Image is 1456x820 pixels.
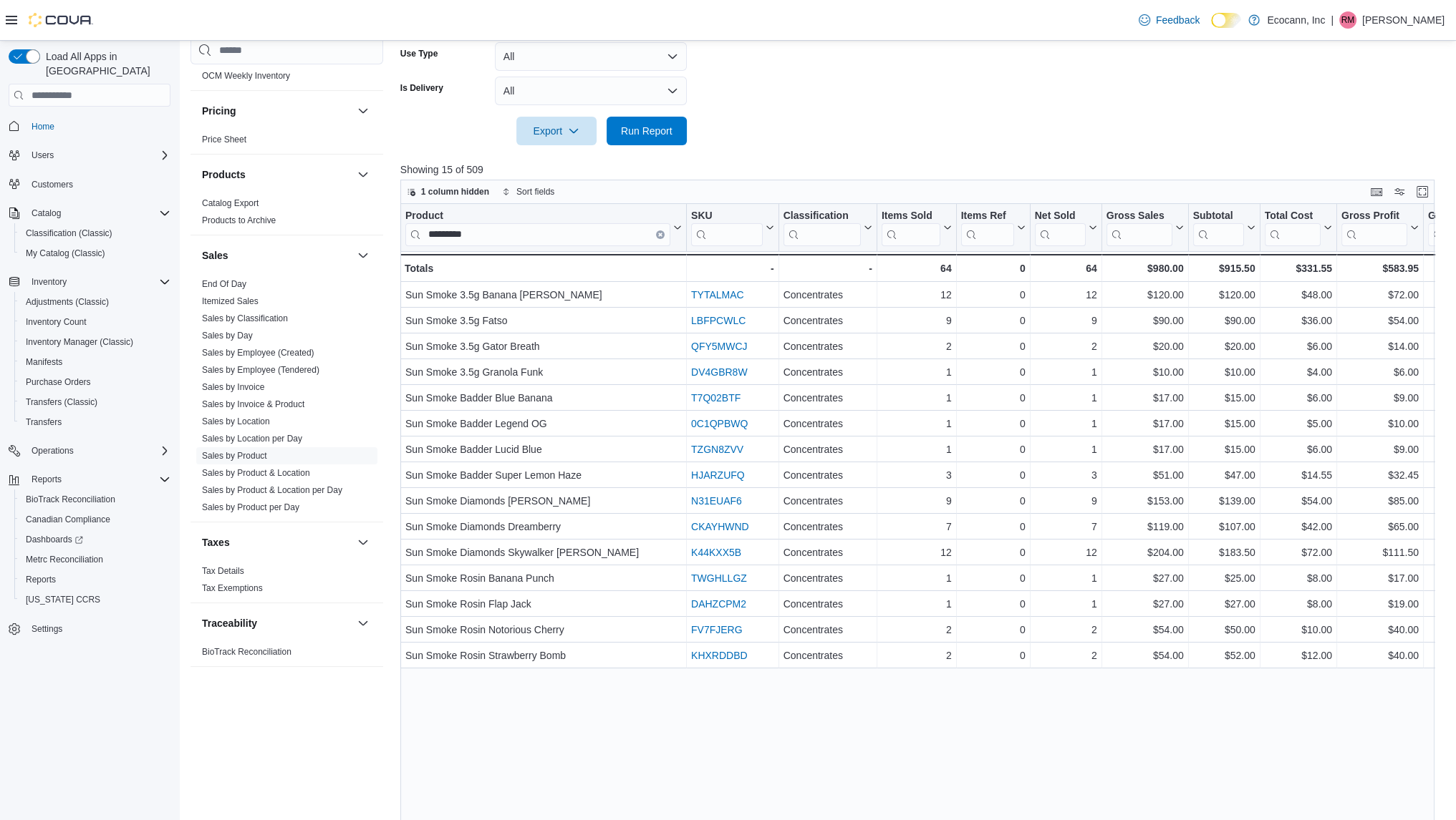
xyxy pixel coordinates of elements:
a: Sales by Product & Location per Day [202,485,342,495]
span: Inventory Count [20,313,170,331]
div: $6.00 [1264,441,1331,458]
span: Classification (Classic) [20,225,170,242]
div: $120.00 [1106,286,1183,303]
a: Sales by Day [202,331,253,341]
div: Sun Smoke Badder Blue Banana [405,389,682,406]
span: Catalog [26,205,170,222]
span: Sales by Location per Day [202,433,302,444]
div: $6.00 [1264,389,1331,406]
div: 64 [882,260,952,277]
span: Operations [32,445,74,457]
span: Load All Apps in [GEOGRAPHIC_DATA] [40,49,170,78]
span: Canadian Compliance [20,511,170,528]
div: Items Sold [882,210,940,246]
button: Classification [783,210,872,246]
span: Export [525,117,588,145]
div: $915.50 [1192,260,1255,277]
button: Subtotal [1192,210,1255,246]
input: Dark Mode [1211,13,1241,28]
span: Settings [26,620,170,638]
button: Net Sold [1034,210,1096,246]
a: My Catalog (Classic) [20,245,111,262]
div: 1 [882,363,952,381]
span: Settings [32,623,62,635]
div: Concentrates [783,363,872,381]
div: 0 [960,286,1025,303]
div: Product [405,210,670,223]
div: Products [191,195,383,235]
div: $980.00 [1106,260,1183,277]
div: $17.00 [1106,441,1183,458]
div: - [783,260,872,277]
div: $9.00 [1341,441,1419,458]
button: Gross Sales [1106,210,1183,246]
button: SKU [691,210,774,246]
span: Transfers [26,416,62,428]
a: Sales by Invoice & Product [202,399,304,409]
span: Feedback [1156,13,1200,27]
span: Sales by Employee (Created) [202,347,314,358]
a: K44KXX5B [691,547,741,558]
span: Transfers (Classic) [26,396,97,408]
div: $15.00 [1192,415,1255,432]
button: [US_STATE] CCRS [14,590,176,610]
div: $9.00 [1341,389,1419,406]
button: Display options [1391,183,1408,200]
button: Catalog [26,205,67,222]
button: Gross Profit [1341,210,1419,246]
a: Adjustments (Classic) [20,293,115,311]
div: Net Sold [1034,210,1085,246]
span: BioTrack Reconciliation [26,494,115,505]
a: Tax Exemptions [202,583,263,593]
div: $10.00 [1192,363,1255,381]
button: Enter fullscreen [1414,183,1431,200]
div: SKU URL [691,210,763,246]
div: 1 [882,389,952,406]
a: HJARZUFQ [691,469,745,481]
button: Items Ref [960,210,1025,246]
span: Purchase Orders [20,374,170,391]
span: Transfers [20,414,170,431]
img: Cova [29,13,93,27]
div: Subtotal [1192,210,1243,246]
div: Concentrates [783,389,872,406]
div: Sun Smoke 3.5g Granola Funk [405,363,682,381]
button: Traceability [202,616,352,630]
span: Sales by Classification [202,313,288,324]
button: Operations [3,441,176,461]
div: $14.00 [1341,338,1419,355]
span: Classification (Classic) [26,228,112,239]
span: End Of Day [202,278,246,290]
div: $17.00 [1106,415,1183,432]
div: $72.00 [1341,286,1419,303]
div: 0 [960,260,1025,277]
span: [US_STATE] CCRS [26,594,100,605]
a: TYTALMAC [691,289,744,301]
div: Gross Sales [1106,210,1172,223]
a: TWGHLLGZ [691,572,747,584]
div: Sun Smoke 3.5g Gator Breath [405,338,682,355]
a: Sales by Location [202,416,270,426]
a: N31EUAF6 [691,495,742,507]
a: Metrc Reconciliation [20,551,109,568]
span: Users [26,147,170,164]
div: Pricing [191,131,383,154]
button: Classification (Classic) [14,223,176,243]
button: Inventory Count [14,312,176,332]
div: Subtotal [1192,210,1243,223]
button: 1 column hidden [401,183,495,200]
span: Purchase Orders [26,376,91,388]
button: My Catalog (Classic) [14,243,176,263]
span: RM [1341,11,1355,29]
div: 9 [882,312,952,329]
button: Transfers [14,412,176,432]
a: Sales by Product & Location [202,468,310,478]
a: 0C1QPBWQ [691,418,748,429]
button: Inventory Manager (Classic) [14,332,176,352]
button: Taxes [355,534,372,551]
span: Sales by Invoice & Product [202,399,304,410]
div: $331.55 [1264,260,1331,277]
button: Traceability [355,615,372,632]
div: Totals [405,260,682,277]
a: Feedback [1133,6,1205,34]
